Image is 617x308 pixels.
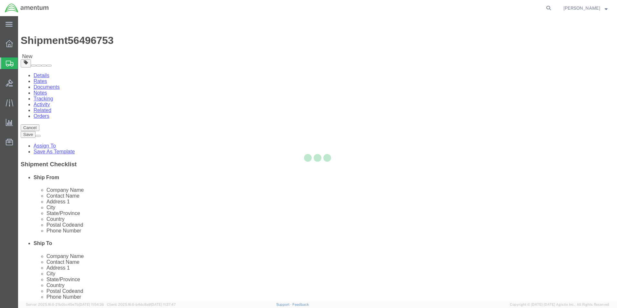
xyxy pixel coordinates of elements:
[563,5,600,12] span: Forrest Gregg
[563,4,608,12] button: [PERSON_NAME]
[276,303,292,306] a: Support
[79,303,104,306] span: [DATE] 11:54:36
[107,303,176,306] span: Client: 2025.16.0-b4dc8a9
[292,303,309,306] a: Feedback
[5,3,49,13] img: logo
[151,303,176,306] span: [DATE] 11:37:47
[26,303,104,306] span: Server: 2025.16.0-21b0bc45e7b
[510,302,609,307] span: Copyright © [DATE]-[DATE] Agistix Inc., All Rights Reserved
